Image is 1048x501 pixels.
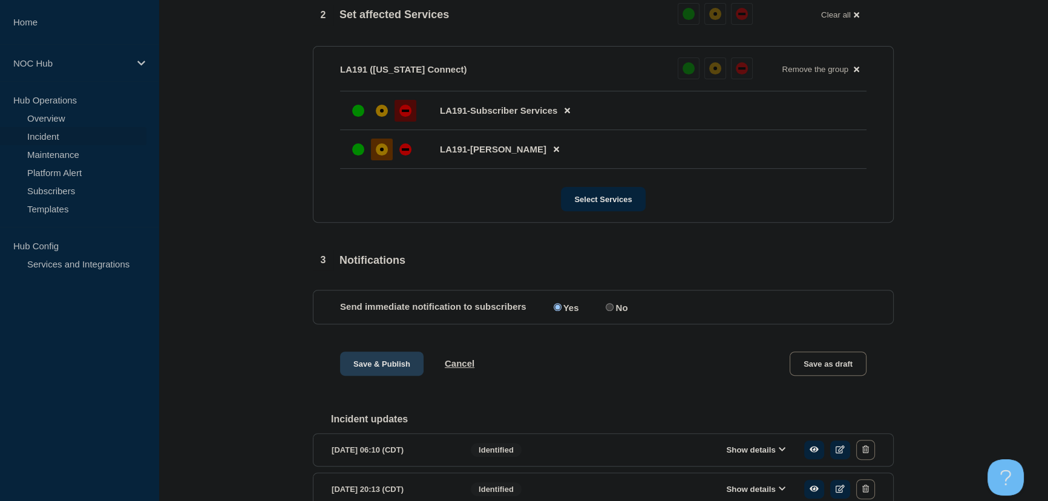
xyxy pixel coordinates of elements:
h2: Incident updates [331,414,894,425]
div: Notifications [313,250,405,270]
button: down [731,3,753,25]
div: up [683,62,695,74]
span: LA191-[PERSON_NAME] [440,144,546,154]
span: Identified [471,482,522,496]
button: Select Services [561,187,645,211]
input: No [606,303,614,311]
div: Set affected Services [313,5,449,25]
button: up [678,57,699,79]
div: [DATE] 06:10 (CDT) [332,440,453,460]
div: up [352,143,364,156]
div: down [736,8,748,20]
span: 3 [313,250,333,270]
button: Save as draft [790,352,866,376]
button: Cancel [445,358,474,368]
div: affected [376,143,388,156]
input: Yes [554,303,562,311]
button: up [678,3,699,25]
div: affected [376,105,388,117]
p: Send immediate notification to subscribers [340,301,526,313]
button: Show details [722,445,789,455]
div: up [352,105,364,117]
span: Remove the group [782,65,848,74]
iframe: Help Scout Beacon - Open [987,459,1024,496]
p: LA191 ([US_STATE] Connect) [340,64,467,74]
span: LA191-Subscriber Services [440,105,557,116]
span: Identified [471,443,522,457]
div: affected [709,8,721,20]
div: up [683,8,695,20]
button: Clear all [814,3,866,27]
div: down [399,105,411,117]
button: down [731,57,753,79]
div: down [399,143,411,156]
label: Yes [551,301,579,313]
button: affected [704,3,726,25]
button: Remove the group [775,57,866,81]
button: Show details [722,484,789,494]
label: No [603,301,627,313]
div: Send immediate notification to subscribers [340,301,866,313]
span: 2 [313,5,333,25]
div: down [736,62,748,74]
div: [DATE] 20:13 (CDT) [332,479,453,499]
div: affected [709,62,721,74]
button: affected [704,57,726,79]
button: Save & Publish [340,352,424,376]
p: NOC Hub [13,58,129,68]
